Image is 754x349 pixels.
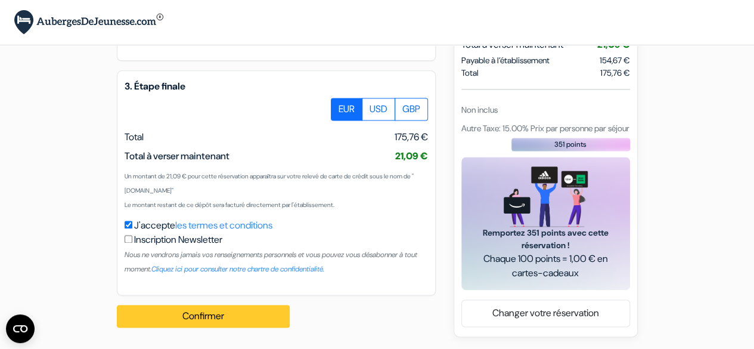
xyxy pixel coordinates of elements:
span: Payable à l’établissement [461,54,550,67]
a: les termes et conditions [175,219,272,231]
span: 351 points [554,139,587,150]
span: Total à verser maintenant [125,150,229,162]
span: 175,76 € [600,67,630,79]
span: 154,67 € [600,55,630,66]
span: Total [125,131,144,143]
h5: 3. Étape finale [125,81,428,92]
a: Changer votre réservation [462,302,629,325]
small: Un montant de 21,09 € pour cette réservation apparaîtra sur votre relevé de carte de crédit sous ... [125,172,414,194]
span: Chaque 100 points = 1,00 € en cartes-cadeaux [476,252,616,280]
label: GBP [395,98,428,121]
div: Non inclus [461,104,630,116]
a: Cliquez ici pour consulter notre chartre de confidentialité. [151,264,324,274]
span: 175,76 € [395,130,428,144]
div: Basic radio toggle button group [331,98,428,121]
label: USD [362,98,395,121]
small: Nous ne vendrons jamais vos renseignements personnels et vous pouvez vous désabonner à tout moment. [125,250,417,274]
small: Le montant restant de ce dépôt sera facturé directement par l'établissement. [125,201,334,209]
button: Confirmer [117,305,290,328]
label: J'accepte [134,218,272,233]
img: gift_card_hero_new.png [504,166,588,227]
span: 21,09 € [395,150,428,162]
img: AubergesDeJeunesse.com [14,10,163,35]
label: Inscription Newsletter [134,233,222,247]
button: Ouvrir le widget CMP [6,314,35,343]
label: EUR [331,98,362,121]
span: Total [461,67,479,79]
span: Autre Taxe: 15.00% Prix par personne par séjour [461,123,629,134]
span: Remportez 351 points avec cette réservation ! [476,227,616,252]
